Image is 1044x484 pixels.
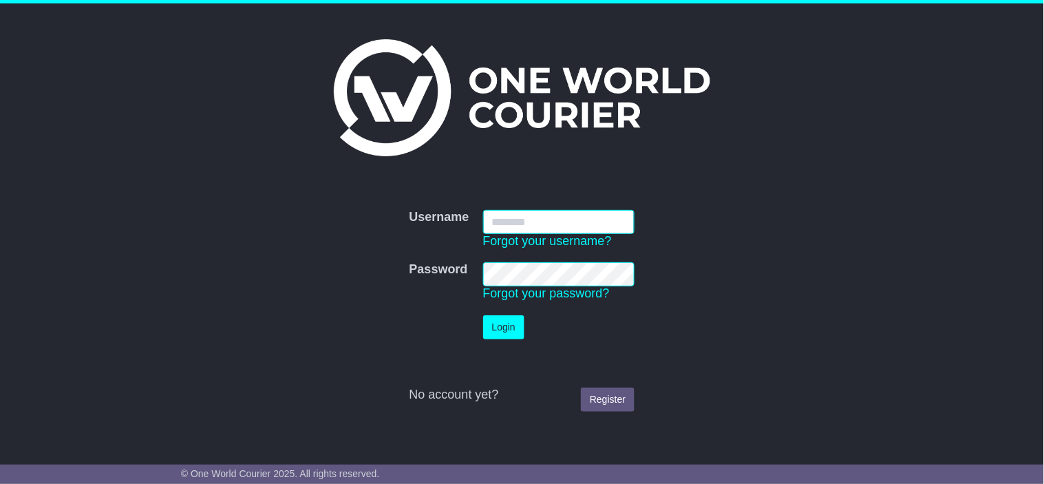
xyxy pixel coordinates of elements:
span: © One World Courier 2025. All rights reserved. [181,468,380,479]
a: Register [581,388,635,412]
a: Forgot your username? [483,234,612,248]
a: Forgot your password? [483,286,610,300]
div: No account yet? [409,388,635,403]
button: Login [483,315,524,339]
img: One World [334,39,710,156]
label: Username [409,210,469,225]
label: Password [409,262,468,277]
